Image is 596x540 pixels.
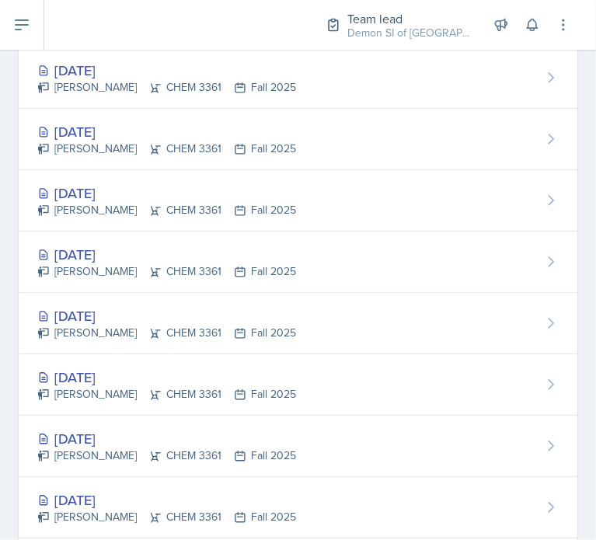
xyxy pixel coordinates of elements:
[37,448,296,464] div: [PERSON_NAME] CHEM 3361 Fall 2025
[37,202,296,218] div: [PERSON_NAME] CHEM 3361 Fall 2025
[19,170,577,232] a: [DATE] [PERSON_NAME]CHEM 3361Fall 2025
[37,386,296,402] div: [PERSON_NAME] CHEM 3361 Fall 2025
[37,489,296,510] div: [DATE]
[37,263,296,280] div: [PERSON_NAME] CHEM 3361 Fall 2025
[37,244,296,265] div: [DATE]
[37,121,296,142] div: [DATE]
[19,293,577,354] a: [DATE] [PERSON_NAME]CHEM 3361Fall 2025
[19,477,577,538] a: [DATE] [PERSON_NAME]CHEM 3361Fall 2025
[19,47,577,109] a: [DATE] [PERSON_NAME]CHEM 3361Fall 2025
[37,305,296,326] div: [DATE]
[37,325,296,341] div: [PERSON_NAME] CHEM 3361 Fall 2025
[37,60,296,81] div: [DATE]
[347,9,472,28] div: Team lead
[37,509,296,525] div: [PERSON_NAME] CHEM 3361 Fall 2025
[37,79,296,96] div: [PERSON_NAME] CHEM 3361 Fall 2025
[37,141,296,157] div: [PERSON_NAME] CHEM 3361 Fall 2025
[19,416,577,477] a: [DATE] [PERSON_NAME]CHEM 3361Fall 2025
[19,232,577,293] a: [DATE] [PERSON_NAME]CHEM 3361Fall 2025
[347,25,472,41] div: Demon SI of [GEOGRAPHIC_DATA] / Fall 2025
[19,109,577,170] a: [DATE] [PERSON_NAME]CHEM 3361Fall 2025
[37,367,296,388] div: [DATE]
[37,183,296,204] div: [DATE]
[19,354,577,416] a: [DATE] [PERSON_NAME]CHEM 3361Fall 2025
[37,428,296,449] div: [DATE]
